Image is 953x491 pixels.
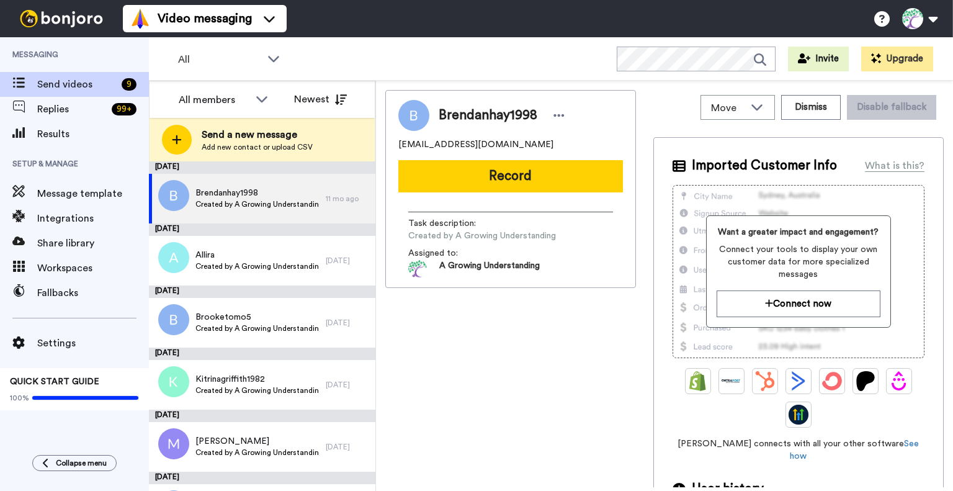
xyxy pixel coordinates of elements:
[158,304,189,335] img: b.png
[398,138,553,151] span: [EMAIL_ADDRESS][DOMAIN_NAME]
[37,77,117,92] span: Send videos
[195,373,320,385] span: Kitrinagriffith1982
[408,247,495,259] span: Assigned to:
[755,371,775,391] img: Hubspot
[37,236,149,251] span: Share library
[856,371,875,391] img: Patreon
[37,186,149,201] span: Message template
[688,371,708,391] img: Shopify
[195,187,320,199] span: Brendanhay1998
[130,9,150,29] img: vm-color.svg
[10,393,29,403] span: 100%
[10,377,99,386] span: QUICK START GUIDE
[673,438,924,462] span: [PERSON_NAME] connects with all your other software
[822,371,842,391] img: ConvertKit
[195,448,320,457] span: Created by A Growing Understanding
[195,385,320,395] span: Created by A Growing Understanding
[149,223,375,236] div: [DATE]
[889,371,909,391] img: Drip
[195,311,320,323] span: Brooketomo5
[122,78,136,91] div: 9
[195,261,320,271] span: Created by A Growing Understanding
[149,286,375,298] div: [DATE]
[112,103,136,115] div: 99 +
[711,101,745,115] span: Move
[37,261,149,276] span: Workspaces
[781,95,841,120] button: Dismiss
[37,336,149,351] span: Settings
[847,95,936,120] button: Disable fallback
[865,158,924,173] div: What is this?
[15,10,108,27] img: bj-logo-header-white.svg
[195,199,320,209] span: Created by A Growing Understanding
[717,243,880,281] span: Connect your tools to display your own customer data for more specialized messages
[202,142,313,152] span: Add new contact or upload CSV
[195,249,320,261] span: Allira
[408,259,427,278] img: de8a9d63-cbba-46ef-ac08-296bdd471248-1634007845.jpg
[158,428,189,459] img: m.png
[326,256,369,266] div: [DATE]
[158,366,189,397] img: k.png
[158,242,189,273] img: a.png
[158,180,189,211] img: b.png
[56,458,107,468] span: Collapse menu
[439,106,537,125] span: Brendanhay1998
[37,211,149,226] span: Integrations
[149,348,375,360] div: [DATE]
[37,102,107,117] span: Replies
[326,442,369,452] div: [DATE]
[149,161,375,174] div: [DATE]
[692,156,837,175] span: Imported Customer Info
[408,230,556,242] span: Created by A Growing Understanding
[717,291,880,317] button: Connect now
[149,472,375,484] div: [DATE]
[398,160,623,192] button: Record
[37,286,149,300] span: Fallbacks
[195,323,320,333] span: Created by A Growing Understanding
[32,455,117,471] button: Collapse menu
[149,410,375,422] div: [DATE]
[179,92,249,107] div: All members
[285,87,356,112] button: Newest
[408,217,495,230] span: Task description :
[202,127,313,142] span: Send a new message
[722,371,741,391] img: Ontraport
[789,371,808,391] img: ActiveCampaign
[439,259,540,278] span: A Growing Understanding
[789,405,808,425] img: GoHighLevel
[326,318,369,328] div: [DATE]
[861,47,933,71] button: Upgrade
[326,194,369,204] div: 11 mo ago
[178,52,261,67] span: All
[37,127,149,142] span: Results
[195,435,320,448] span: [PERSON_NAME]
[717,226,880,238] span: Want a greater impact and engagement?
[158,10,252,27] span: Video messaging
[326,380,369,390] div: [DATE]
[788,47,849,71] button: Invite
[398,100,429,131] img: Image of Brendanhay1998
